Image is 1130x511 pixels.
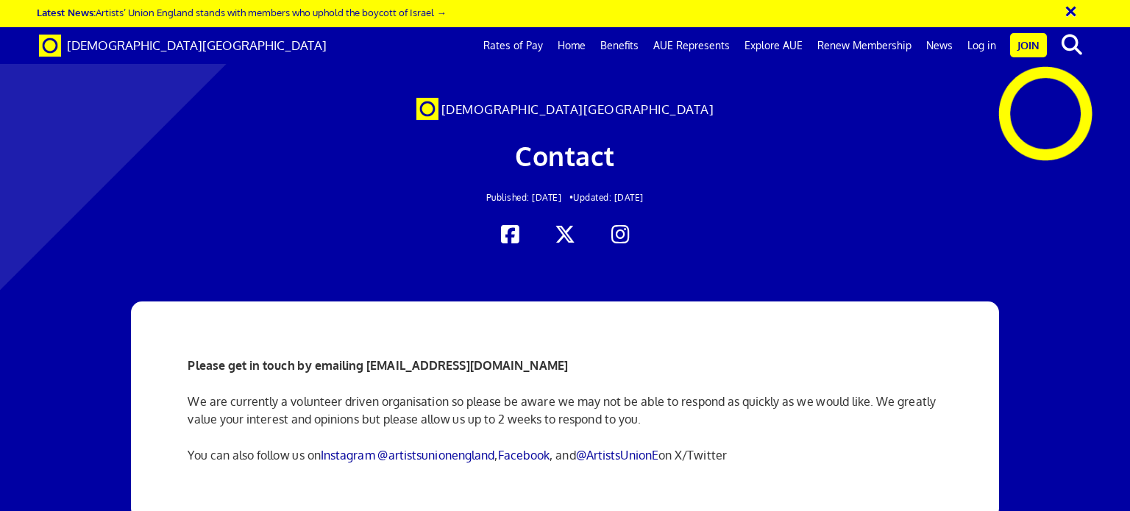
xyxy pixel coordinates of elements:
[28,27,338,64] a: Brand [DEMOGRAPHIC_DATA][GEOGRAPHIC_DATA]
[188,446,942,464] p: You can also follow us on , , and on X/Twitter
[646,27,737,64] a: AUE Represents
[486,192,574,203] span: Published: [DATE] •
[218,193,912,202] h2: Updated: [DATE]
[476,27,550,64] a: Rates of Pay
[37,6,446,18] a: Latest News:Artists’ Union England stands with members who uphold the boycott of Israel →
[37,6,96,18] strong: Latest News:
[188,393,942,428] p: We are currently a volunteer driven organisation so please be aware we may not be able to respond...
[321,448,495,462] a: Instagram @artistsunionengland
[441,101,714,117] span: [DEMOGRAPHIC_DATA][GEOGRAPHIC_DATA]
[960,27,1003,64] a: Log in
[919,27,960,64] a: News
[1010,33,1047,57] a: Join
[188,358,568,373] strong: Please get in touch by emailing [EMAIL_ADDRESS][DOMAIN_NAME]
[593,27,646,64] a: Benefits
[67,37,327,53] span: [DEMOGRAPHIC_DATA][GEOGRAPHIC_DATA]
[810,27,919,64] a: Renew Membership
[576,448,658,462] a: @ArtistsUnionE
[498,448,550,462] a: Facebook
[515,139,615,172] span: Contact
[737,27,810,64] a: Explore AUE
[550,27,593,64] a: Home
[1050,29,1095,60] button: search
